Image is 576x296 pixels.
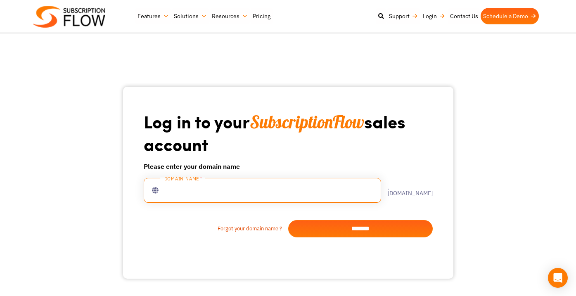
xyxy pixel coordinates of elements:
a: Pricing [250,8,273,24]
a: Support [386,8,420,24]
span: SubscriptionFlow [250,111,364,133]
div: Open Intercom Messenger [548,268,568,288]
a: Solutions [171,8,209,24]
h6: Please enter your domain name [144,161,433,171]
a: Features [135,8,171,24]
a: Login [420,8,448,24]
a: Contact Us [448,8,481,24]
label: .[DOMAIN_NAME] [381,185,433,196]
a: Forgot your domain name ? [144,225,288,233]
img: Subscriptionflow [33,6,105,28]
a: Resources [209,8,250,24]
a: Schedule a Demo [481,8,539,24]
h1: Log in to your sales account [144,111,433,155]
